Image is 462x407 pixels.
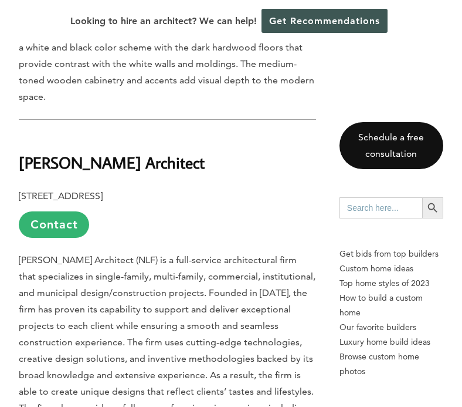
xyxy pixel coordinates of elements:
b: [PERSON_NAME] Architect [19,152,205,173]
a: Our favorite builders [339,320,443,335]
a: Contact [19,211,89,238]
b: [STREET_ADDRESS] [19,190,103,201]
iframe: Drift Widget Chat Controller [403,348,448,393]
a: Get Recommendations [261,9,388,33]
svg: Search [426,201,439,214]
a: Browse custom home photos [339,349,443,379]
a: Schedule a free consultation [339,122,443,169]
a: How to build a custom home [339,291,443,320]
a: Custom home ideas [339,261,443,276]
a: Top home styles of 2023 [339,276,443,291]
a: Luxury home build ideas [339,335,443,349]
p: Get bids from top builders [339,247,443,261]
input: Search here... [339,197,422,218]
